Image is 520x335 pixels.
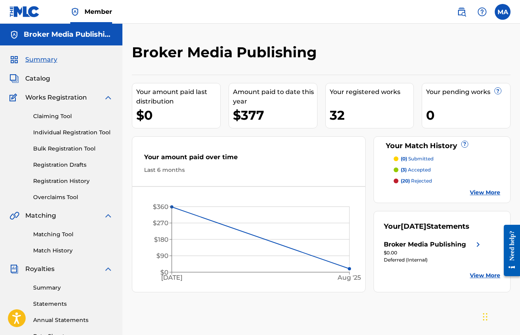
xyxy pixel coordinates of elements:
a: Statements [33,300,113,308]
div: 32 [330,106,414,124]
div: $0 [136,106,220,124]
tspan: Aug '25 [337,274,361,281]
a: Individual Registration Tool [33,128,113,137]
a: Broker Media Publishingright chevron icon$0.00Deferred (Internal) [384,240,483,263]
div: 0 [426,106,510,124]
p: accepted [401,166,431,173]
a: (3) accepted [394,166,500,173]
a: SummarySummary [9,55,57,64]
div: User Menu [495,4,511,20]
a: Registration Drafts [33,161,113,169]
span: Summary [25,55,57,64]
div: $0.00 [384,249,483,256]
img: expand [103,93,113,102]
iframe: Resource Center [498,222,520,279]
p: submitted [401,155,434,162]
h5: Broker Media Publishing [24,30,113,39]
a: Overclaims Tool [33,193,113,201]
div: Your amount paid over time [144,152,353,166]
p: rejected [401,177,432,184]
img: right chevron icon [473,240,483,249]
div: Your pending works [426,87,510,97]
img: search [457,7,466,17]
a: Summary [33,284,113,292]
a: Matching Tool [33,230,113,239]
img: Accounts [9,30,19,40]
tspan: $360 [153,203,169,211]
span: (0) [401,156,407,162]
img: Matching [9,211,19,220]
a: CatalogCatalog [9,74,50,83]
span: Works Registration [25,93,87,102]
h2: Broker Media Publishing [132,43,321,61]
tspan: $270 [153,219,169,227]
a: Public Search [454,4,469,20]
img: expand [103,264,113,274]
iframe: Chat Widget [481,297,520,335]
span: Royalties [25,264,54,274]
div: Your Statements [384,221,469,232]
span: (20) [401,178,410,184]
span: Matching [25,211,56,220]
div: Your Match History [384,141,500,151]
span: Catalog [25,74,50,83]
div: Your amount paid last distribution [136,87,220,106]
a: Annual Statements [33,316,113,324]
img: help [477,7,487,17]
img: Top Rightsholder [70,7,80,17]
img: MLC Logo [9,6,40,17]
a: Registration History [33,177,113,185]
a: Match History [33,247,113,255]
img: Works Registration [9,93,20,102]
tspan: [DATE] [161,274,182,281]
img: Summary [9,55,19,64]
span: ? [495,88,501,94]
img: Catalog [9,74,19,83]
a: (0) submitted [394,155,500,162]
span: Member [84,7,112,16]
img: expand [103,211,113,220]
div: Deferred (Internal) [384,256,483,263]
span: ? [462,141,468,147]
div: Help [474,4,490,20]
div: Broker Media Publishing [384,240,466,249]
a: Claiming Tool [33,112,113,120]
div: Last 6 months [144,166,353,174]
tspan: $90 [156,252,169,260]
a: View More [470,188,500,197]
div: Drag [483,305,488,329]
span: (3) [401,167,407,173]
div: Your registered works [330,87,414,97]
tspan: $0 [160,269,169,276]
tspan: $180 [154,236,169,243]
div: Amount paid to date this year [233,87,317,106]
span: [DATE] [401,222,426,231]
img: Royalties [9,264,19,274]
a: (20) rejected [394,177,500,184]
a: Bulk Registration Tool [33,145,113,153]
a: View More [470,271,500,280]
div: $377 [233,106,317,124]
